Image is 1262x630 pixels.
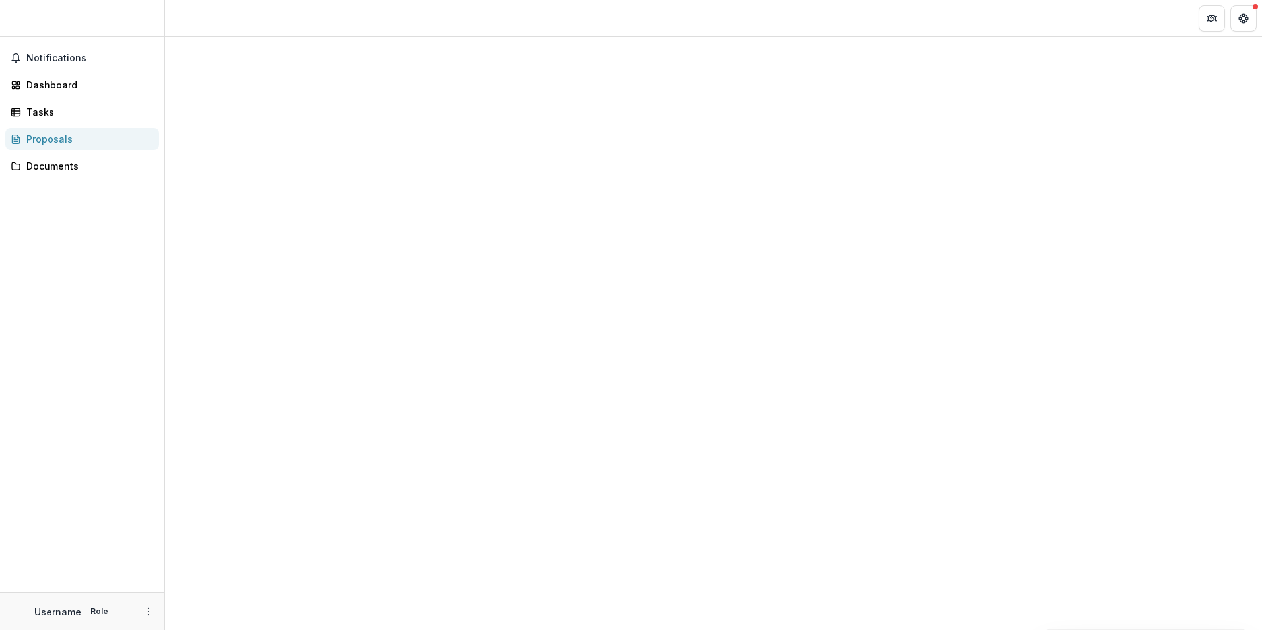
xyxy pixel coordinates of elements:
a: Proposals [5,128,159,150]
span: Notifications [26,53,154,64]
button: Partners [1199,5,1225,32]
a: Dashboard [5,74,159,96]
button: More [141,604,156,619]
button: Get Help [1230,5,1257,32]
a: Documents [5,155,159,177]
p: Username [34,605,81,619]
p: Role [86,606,112,617]
div: Tasks [26,105,149,119]
button: Notifications [5,48,159,69]
div: Documents [26,159,149,173]
div: Dashboard [26,78,149,92]
div: Proposals [26,132,149,146]
a: Tasks [5,101,159,123]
